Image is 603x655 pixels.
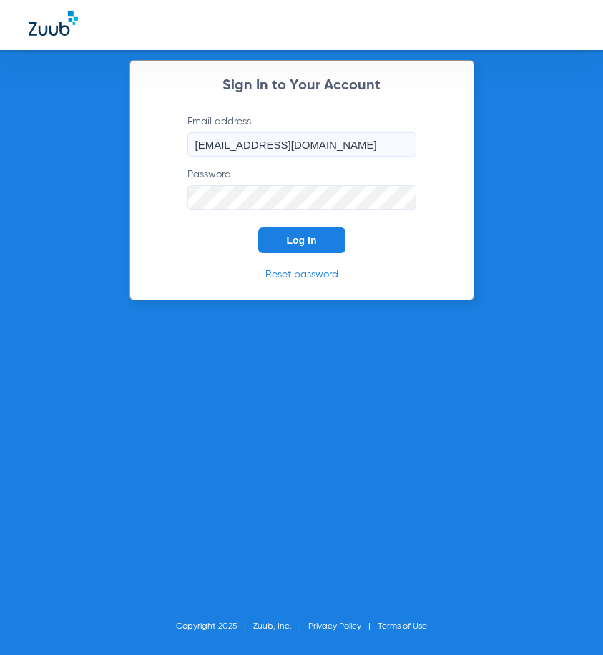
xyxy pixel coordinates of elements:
[176,619,253,634] li: Copyright 2025
[287,235,317,246] span: Log In
[187,114,416,157] label: Email address
[308,622,361,631] a: Privacy Policy
[531,586,603,655] iframe: Chat Widget
[187,132,416,157] input: Email address
[29,11,78,36] img: Zuub Logo
[265,270,338,280] a: Reset password
[166,79,438,93] h2: Sign In to Your Account
[253,619,308,634] li: Zuub, Inc.
[378,622,427,631] a: Terms of Use
[187,167,416,210] label: Password
[187,185,416,210] input: Password
[258,227,345,253] button: Log In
